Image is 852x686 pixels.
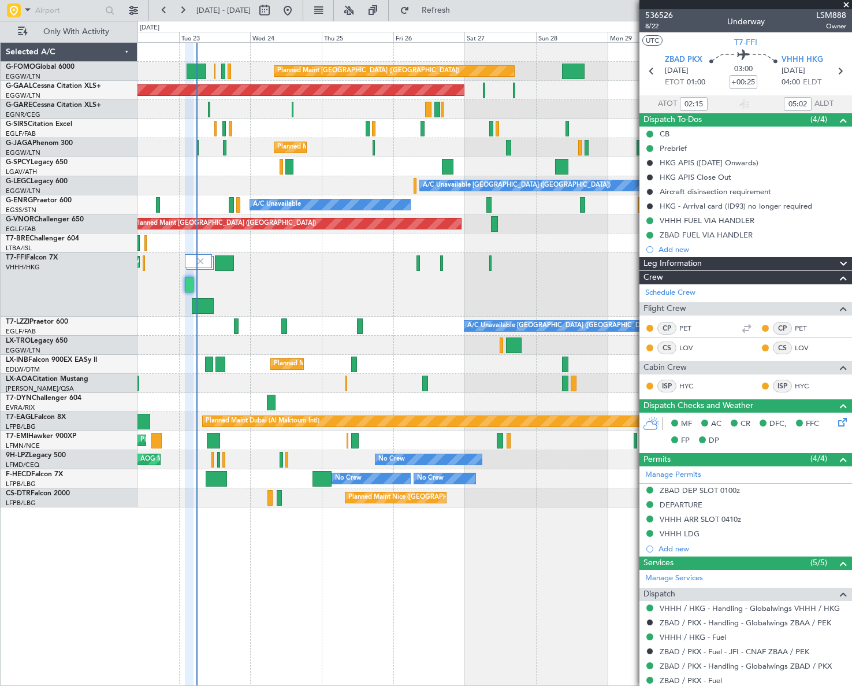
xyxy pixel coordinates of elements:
span: Refresh [412,6,460,14]
a: LGAV/ATH [6,168,37,176]
a: LX-INBFalcon 900EX EASy II [6,357,97,364]
a: T7-BREChallenger 604 [6,235,79,242]
a: T7-FFIFalcon 7X [6,254,58,261]
a: F-HECDFalcon 7X [6,471,63,478]
span: Permits [643,453,671,466]
span: G-SIRS [6,121,28,128]
a: ZBAD / PKX - Handling - Globalwings ZBAA / PEK [660,618,831,628]
div: Thu 25 [322,32,393,42]
a: T7-EAGLFalcon 8X [6,414,66,421]
a: ZBAD / PKX - Fuel [660,676,722,685]
span: Leg Information [643,257,702,270]
span: T7-FFI [734,36,757,49]
span: FFC [806,418,819,430]
div: Planned Maint Dubai (Al Maktoum Intl) [206,413,319,430]
div: Underway [727,16,765,28]
a: HYC [795,381,821,391]
a: LFPB/LBG [6,422,36,431]
input: Airport [35,2,102,19]
a: PET [679,323,705,333]
span: T7-BRE [6,235,29,242]
a: EGLF/FAB [6,225,36,233]
span: G-LEGC [6,178,31,185]
div: VHHH ARR SLOT 0410z [660,514,741,524]
a: LFPB/LBG [6,480,36,488]
div: Planned Maint [GEOGRAPHIC_DATA] ([GEOGRAPHIC_DATA]) [274,355,456,373]
span: G-JAGA [6,140,32,147]
div: A/C Unavailable [253,196,301,213]
div: Tue 23 [179,32,251,42]
div: Mon 22 [107,32,179,42]
span: 8/22 [645,21,673,31]
a: HYC [679,381,705,391]
a: EVRA/RIX [6,403,35,412]
span: (4/4) [810,453,827,465]
span: 536526 [645,9,673,21]
a: VHHH / HKG - Handling - Globalwings VHHH / HKG [660,603,840,613]
span: AC [711,418,721,430]
span: (4/4) [810,113,827,125]
div: No Crew [335,470,362,487]
a: G-GARECessna Citation XLS+ [6,102,101,109]
div: HKG APIS ([DATE] Onwards) [660,158,758,168]
a: G-VNORChallenger 650 [6,216,84,223]
div: Planned Maint [GEOGRAPHIC_DATA] ([GEOGRAPHIC_DATA]) [277,62,459,80]
a: Manage Services [645,573,703,584]
input: --:-- [784,97,812,111]
div: Fri 26 [393,32,465,42]
a: T7-EMIHawker 900XP [6,433,76,440]
div: Sat 27 [464,32,536,42]
a: G-LEGCLegacy 600 [6,178,68,185]
div: CP [657,322,676,335]
button: Refresh [395,1,464,20]
a: Schedule Crew [645,287,695,299]
div: CS [773,342,792,354]
span: MF [681,418,692,430]
div: CP [773,322,792,335]
a: EGGW/LTN [6,346,40,355]
div: A/C Unavailable [GEOGRAPHIC_DATA] ([GEOGRAPHIC_DATA]) [467,317,655,335]
span: Dispatch To-Dos [643,113,702,127]
div: ISP [657,380,676,392]
div: Wed 24 [250,32,322,42]
span: Dispatch Checks and Weather [643,399,753,413]
span: DP [709,435,719,447]
a: CS-DTRFalcon 2000 [6,490,70,497]
span: CS-DTR [6,490,31,497]
div: Planned Maint [GEOGRAPHIC_DATA] ([GEOGRAPHIC_DATA]) [134,215,316,232]
a: G-FOMOGlobal 6000 [6,64,75,71]
a: T7-DYNChallenger 604 [6,395,81,402]
div: Add new [658,244,846,254]
span: T7-DYN [6,395,32,402]
span: ALDT [814,98,834,110]
span: 03:00 [734,64,753,75]
a: G-SPCYLegacy 650 [6,159,68,166]
a: EGNR/CEG [6,110,40,119]
span: G-GARE [6,102,32,109]
a: LX-TROLegacy 650 [6,338,68,344]
span: LX-TRO [6,338,31,344]
img: gray-close.svg [195,256,206,266]
div: Mon 29 [608,32,679,42]
a: VHHH/HKG [6,263,40,272]
a: ZBAD / PKX - Fuel - JFI - CNAF ZBAA / PEK [660,647,809,657]
div: Aircraft disinsection requirement [660,187,771,196]
div: Planned Maint [GEOGRAPHIC_DATA] ([GEOGRAPHIC_DATA]) [277,139,459,156]
a: [PERSON_NAME]/QSA [6,384,74,393]
div: HKG - Arrival card (ID93) no longer required [660,201,812,211]
span: Cabin Crew [643,361,687,374]
input: --:-- [680,97,708,111]
span: T7-FFI [6,254,26,261]
a: Manage Permits [645,469,701,481]
span: Crew [643,271,663,284]
span: DFC, [769,418,787,430]
span: ELDT [803,77,821,88]
a: EGGW/LTN [6,72,40,81]
div: CS [657,342,676,354]
span: G-ENRG [6,197,33,204]
span: [DATE] [665,65,689,77]
div: Prebrief [660,143,687,153]
div: Sun 28 [536,32,608,42]
a: EGSS/STN [6,206,36,214]
span: Owner [816,21,846,31]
